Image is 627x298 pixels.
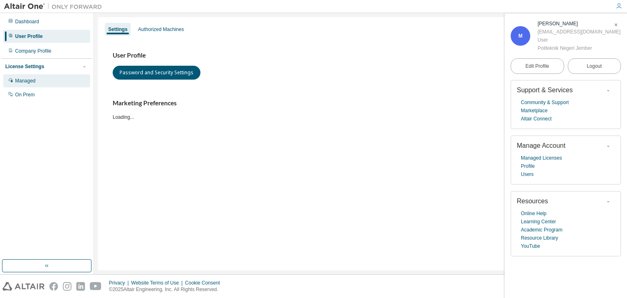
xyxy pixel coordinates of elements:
img: altair_logo.svg [2,282,44,291]
a: Edit Profile [511,58,564,74]
div: License Settings [5,63,44,70]
img: instagram.svg [63,282,71,291]
a: Resource Library [521,234,558,242]
div: Muhammad Naufal Mustafa [538,20,620,28]
a: Learning Center [521,218,556,226]
button: Password and Security Settings [113,66,200,80]
a: Marketplace [521,107,547,115]
a: Online Help [521,209,547,218]
span: Manage Account [517,142,565,149]
a: Managed Licenses [521,154,562,162]
h3: Marketing Preferences [113,99,608,107]
span: Resources [517,198,548,205]
span: Support & Services [517,87,573,93]
div: Privacy [109,280,131,286]
span: M [518,33,522,39]
img: Altair One [4,2,106,11]
div: Politeknik Negeri Jember [538,44,620,52]
a: Profile [521,162,535,170]
img: facebook.svg [49,282,58,291]
div: User Profile [15,33,42,40]
a: Altair Connect [521,115,551,123]
a: Users [521,170,534,178]
img: youtube.svg [90,282,102,291]
a: Academic Program [521,226,563,234]
div: User [538,36,620,44]
span: Logout [587,62,602,70]
div: Loading... [113,99,608,120]
div: Authorized Machines [138,26,184,33]
a: Community & Support [521,98,569,107]
div: On Prem [15,91,35,98]
div: [EMAIL_ADDRESS][DOMAIN_NAME] [538,28,620,36]
div: Company Profile [15,48,51,54]
p: © 2025 Altair Engineering, Inc. All Rights Reserved. [109,286,225,293]
span: Edit Profile [525,63,549,69]
button: Logout [568,58,621,74]
img: linkedin.svg [76,282,85,291]
div: Dashboard [15,18,39,25]
div: Settings [108,26,127,33]
div: Cookie Consent [185,280,225,286]
a: YouTube [521,242,540,250]
div: Managed [15,78,36,84]
h3: User Profile [113,51,608,60]
div: Website Terms of Use [131,280,185,286]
